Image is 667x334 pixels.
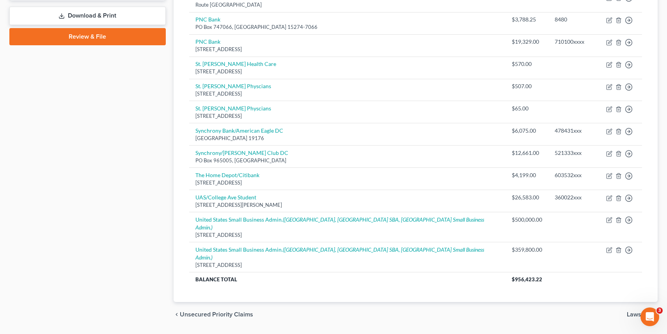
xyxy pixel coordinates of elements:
[195,23,500,31] div: PO Box 747066, [GEOGRAPHIC_DATA] 15274-7066
[195,105,271,112] a: St. [PERSON_NAME] Physcians
[512,38,542,46] div: $19,329.00
[195,216,484,231] i: ([GEOGRAPHIC_DATA], [GEOGRAPHIC_DATA] SBA, [GEOGRAPHIC_DATA] Small Business Admin.)
[195,246,484,261] i: ([GEOGRAPHIC_DATA], [GEOGRAPHIC_DATA] SBA, [GEOGRAPHIC_DATA] Small Business Admin.)
[555,16,594,23] div: 8480
[195,179,500,187] div: [STREET_ADDRESS]
[512,82,542,90] div: $507.00
[555,194,594,201] div: 360022xxx
[9,28,166,45] a: Review & File
[512,194,542,201] div: $26,583.00
[555,149,594,157] div: 521333xxx
[512,246,542,254] div: $359,800.00
[195,46,500,53] div: [STREET_ADDRESS]
[195,16,220,23] a: PNC Bank
[512,127,542,135] div: $6,075.00
[195,157,500,164] div: PO Box 965005, [GEOGRAPHIC_DATA]
[9,7,166,25] a: Download & Print
[512,171,542,179] div: $4,199.00
[627,311,651,318] span: Lawsuits
[195,194,256,201] a: UAS/College Ave Student
[180,311,253,318] span: Unsecured Priority Claims
[195,172,259,178] a: The Home Depot/Citibank
[512,16,542,23] div: $3,788.25
[195,231,500,239] div: [STREET_ADDRESS]
[195,216,484,231] a: United States Small Business Admin.([GEOGRAPHIC_DATA], [GEOGRAPHIC_DATA] SBA, [GEOGRAPHIC_DATA] S...
[174,311,253,318] button: chevron_left Unsecured Priority Claims
[195,1,500,9] div: Route [GEOGRAPHIC_DATA]
[640,307,659,326] iframe: Intercom live chat
[195,149,288,156] a: Synchrony/[PERSON_NAME] Club DC
[512,105,542,112] div: $65.00
[195,68,500,75] div: [STREET_ADDRESS]
[627,311,658,318] button: Lawsuits chevron_right
[195,246,484,261] a: United States Small Business Admin.([GEOGRAPHIC_DATA], [GEOGRAPHIC_DATA] SBA, [GEOGRAPHIC_DATA] S...
[195,60,276,67] a: St. [PERSON_NAME] Health Care
[195,90,500,98] div: [STREET_ADDRESS]
[195,38,220,45] a: PNC Bank
[189,272,506,286] th: Balance Total
[555,171,594,179] div: 603532xxx
[195,127,283,134] a: Synchrony Bank/American Eagle DC
[512,60,542,68] div: $570.00
[195,135,500,142] div: [GEOGRAPHIC_DATA] 19176
[195,261,500,269] div: [STREET_ADDRESS]
[195,201,500,209] div: [STREET_ADDRESS][PERSON_NAME]
[512,149,542,157] div: $12,661.00
[512,276,542,282] span: $956,423.22
[555,127,594,135] div: 478431xxx
[512,216,542,224] div: $500,000.00
[174,311,180,318] i: chevron_left
[656,307,663,314] span: 3
[555,38,594,46] div: 710100xxxx
[195,83,271,89] a: St. [PERSON_NAME] Physcians
[195,112,500,120] div: [STREET_ADDRESS]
